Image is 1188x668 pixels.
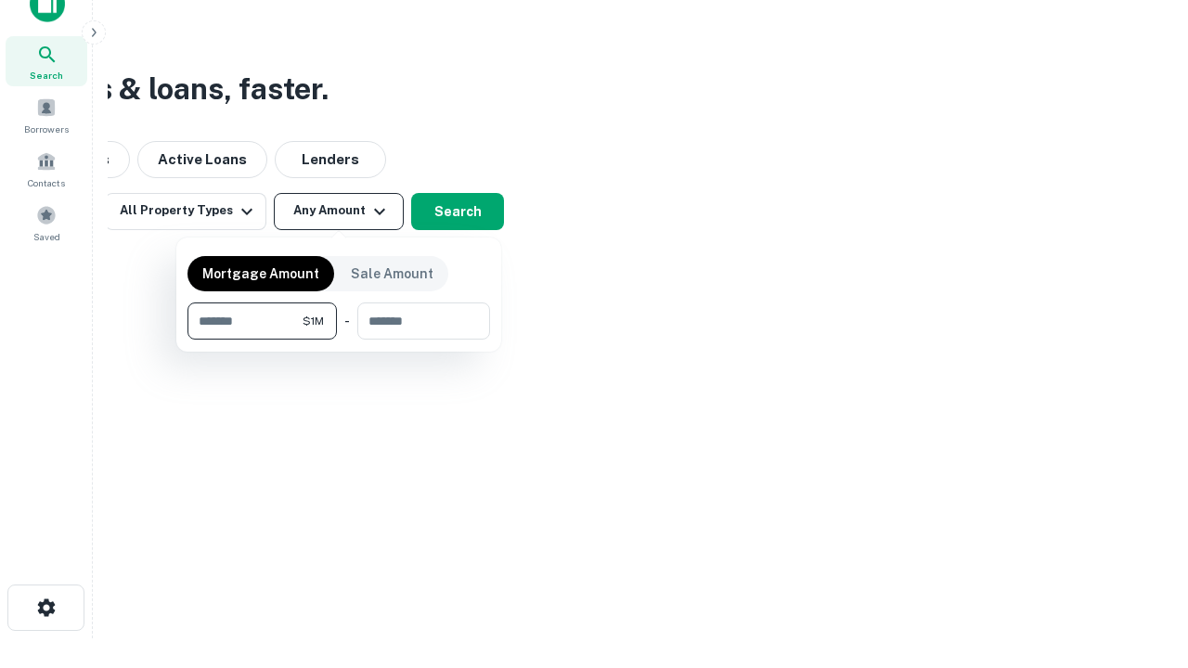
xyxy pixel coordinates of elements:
[303,313,324,329] span: $1M
[344,302,350,340] div: -
[202,263,319,284] p: Mortgage Amount
[1095,520,1188,609] iframe: Chat Widget
[351,263,433,284] p: Sale Amount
